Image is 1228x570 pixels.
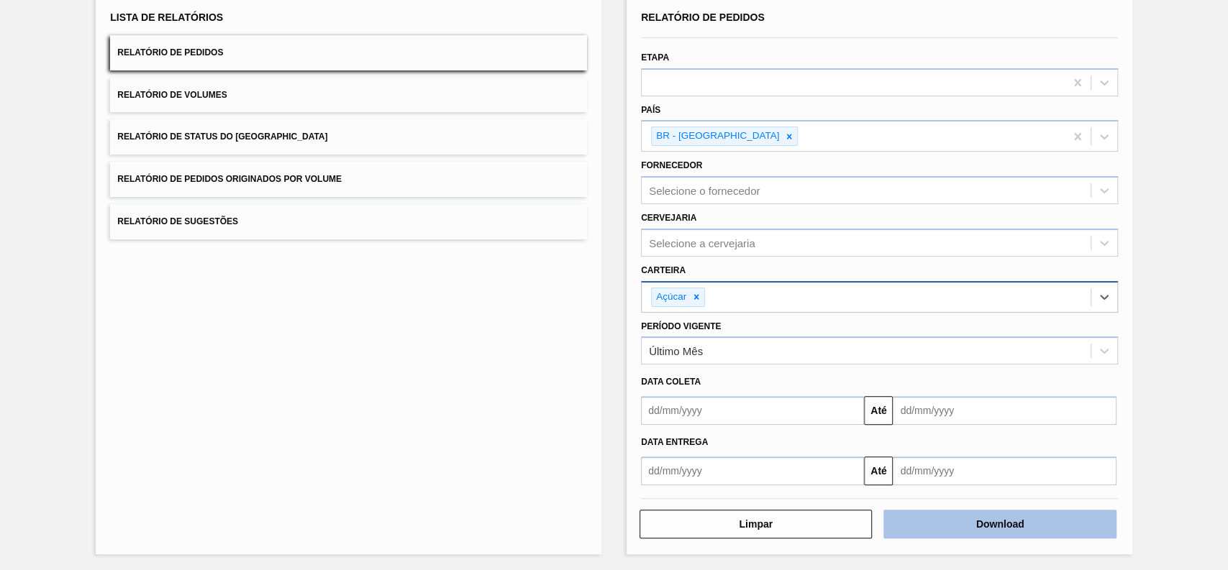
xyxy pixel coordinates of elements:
[893,456,1116,485] input: dd/mm/yyyy
[641,52,669,63] label: Etapa
[641,437,708,447] span: Data entrega
[110,162,587,197] button: Relatório de Pedidos Originados por Volume
[649,236,755,249] div: Selecione a cervejaria
[117,47,223,58] span: Relatório de Pedidos
[864,396,893,425] button: Até
[893,396,1116,425] input: dd/mm/yyyy
[110,12,223,23] span: Lista de Relatórios
[117,174,342,184] span: Relatório de Pedidos Originados por Volume
[641,160,702,170] label: Fornecedor
[641,105,660,115] label: País
[649,185,760,197] div: Selecione o fornecedor
[117,216,238,226] span: Relatório de Sugestões
[110,204,587,239] button: Relatório de Sugestões
[641,265,686,275] label: Carteira
[649,345,703,357] div: Último Mês
[110,119,587,155] button: Relatório de Status do [GEOGRAPHIC_DATA]
[117,132,327,142] span: Relatório de Status do [GEOGRAPHIC_DATA]
[641,377,701,387] span: Data coleta
[117,90,227,100] span: Relatório de Volumes
[883,510,1116,538] button: Download
[641,456,864,485] input: dd/mm/yyyy
[110,78,587,113] button: Relatório de Volumes
[641,321,721,331] label: Período Vigente
[864,456,893,485] button: Até
[641,396,864,425] input: dd/mm/yyyy
[110,35,587,70] button: Relatório de Pedidos
[641,213,696,223] label: Cervejaria
[652,127,781,145] div: BR - [GEOGRAPHIC_DATA]
[640,510,872,538] button: Limpar
[652,288,688,306] div: Açúcar
[641,12,765,23] span: Relatório de Pedidos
